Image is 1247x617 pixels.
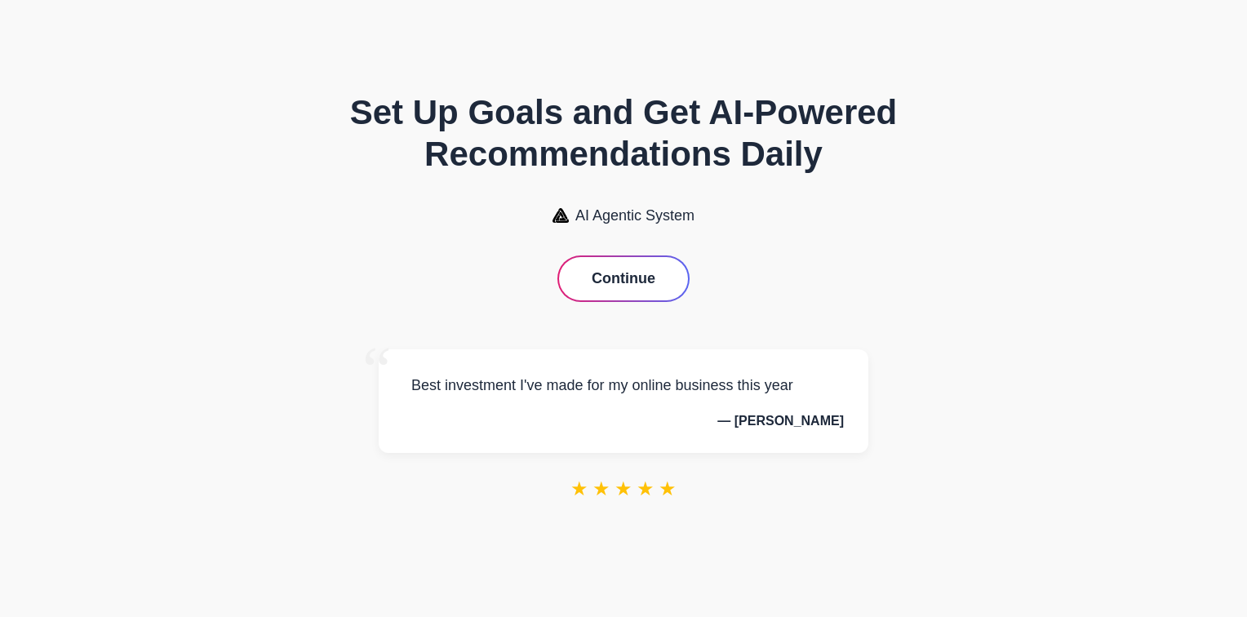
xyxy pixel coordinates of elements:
span: ★ [637,477,655,500]
span: ★ [570,477,588,500]
span: ★ [592,477,610,500]
p: — [PERSON_NAME] [403,414,844,428]
span: AI Agentic System [575,207,695,224]
p: Best investment I've made for my online business this year [403,374,844,397]
span: ★ [659,477,677,500]
span: ★ [615,477,632,500]
img: AI Agentic System Logo [552,208,569,223]
h1: Set Up Goals and Get AI-Powered Recommendations Daily [313,92,934,175]
span: “ [362,333,392,407]
button: Continue [559,257,688,300]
